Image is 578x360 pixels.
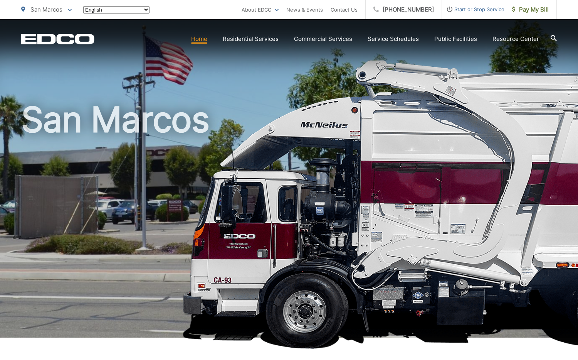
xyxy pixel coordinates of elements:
[294,34,352,44] a: Commercial Services
[83,6,150,14] select: Select a language
[242,5,279,14] a: About EDCO
[434,34,477,44] a: Public Facilities
[492,34,539,44] a: Resource Center
[512,5,549,14] span: Pay My Bill
[331,5,358,14] a: Contact Us
[21,100,557,345] h1: San Marcos
[191,34,207,44] a: Home
[286,5,323,14] a: News & Events
[368,34,419,44] a: Service Schedules
[21,34,94,44] a: EDCD logo. Return to the homepage.
[223,34,279,44] a: Residential Services
[30,6,62,13] span: San Marcos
